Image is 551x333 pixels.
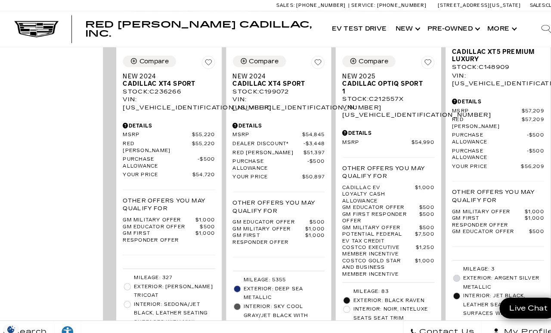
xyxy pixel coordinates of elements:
[443,222,517,228] span: GM Educator Offer
[510,113,532,126] span: $57,209
[518,3,533,8] span: Sales:
[336,250,425,270] a: Costco Gold Star and Business Member Incentive $1,000
[123,93,212,108] div: VIN: [US_VEHICLE_IDENTIFICATION_NUMBER]
[443,257,532,266] li: Mileage: 3
[411,218,425,224] span: $500
[229,128,297,134] span: MSRP
[123,211,212,217] a: GM Military Offer $1,000
[336,205,425,218] a: GM First Responder Offer $500
[229,226,300,239] span: GM First Responder Offer
[240,276,319,293] span: Exterior: Deep Sea Metallic
[443,202,532,209] a: GM Military Offer $1,000
[336,179,425,199] a: Cadillac EV Loyalty Cash Allowance $1,000
[443,159,510,165] span: Your Price
[190,137,212,149] span: $55,220
[336,135,425,142] a: MSRP $54,990
[443,39,532,61] a: New 2025Cadillac XT5 Premium Luxury
[471,311,551,333] button: Open user profile menu
[336,179,406,199] span: Cadillac EV Loyalty Cash Allowance
[123,70,206,78] span: New 2024
[133,291,212,326] span: Interior: Sedona/Jet Black, Leather seating surfaces with mini-perforated inserts
[297,128,319,134] span: $54,845
[193,211,212,217] span: $1,000
[336,70,419,78] span: New 2025
[13,316,49,328] span: Search
[509,159,532,165] span: $56,209
[406,250,425,270] span: $1,000
[123,224,193,237] span: GM First Responder Offer
[443,222,532,228] a: GM Educator Offer $500
[297,169,319,175] span: $50,897
[443,143,532,156] a: Purchase Allowance $500
[411,205,425,218] span: $500
[443,183,532,198] p: Other Offers You May Qualify For
[229,213,319,219] a: GM Educator Offer $500
[229,219,300,226] span: GM Military Offer
[321,11,383,46] a: EV Test Drive
[336,125,425,133] div: Pricing Details - New 2025 Cadillac OPTIQ Sport 1
[229,193,319,209] p: Other Offers You May Qualify For
[336,279,425,287] li: Mileage: 83
[4,315,24,324] img: Opt-Out Icon
[406,224,425,237] span: $7,500
[336,205,411,218] span: GM First Responder Offer
[229,226,319,239] a: GM First Responder Offer $1,000
[123,70,212,85] a: New 2024Cadillac XT4 Sport
[336,224,425,237] a: Potential Federal EV Tax Credit $7,500
[229,137,319,143] a: Dealer Discount* $3,448
[407,237,425,250] span: $1,250
[494,294,539,304] span: Live Chat
[428,3,509,8] a: [STREET_ADDRESS][US_STATE]
[195,152,212,165] span: $500
[229,169,297,175] span: Your Price
[395,311,471,333] a: Contact Us
[344,3,368,8] span: Service:
[123,54,174,65] button: Compare Vehicle
[336,70,425,92] a: New 2025Cadillac OPTIQ Sport 1
[443,113,510,126] span: Red [PERSON_NAME]
[272,3,290,8] span: Sales:
[193,224,212,237] span: $1,000
[336,199,425,205] a: GM Educator Offer $500
[306,54,319,70] button: Save Vehicle
[513,209,532,222] span: $1,000
[133,274,212,291] span: Exterior: [PERSON_NAME] Tricoat
[347,296,425,313] span: Interior: Noir, Inteluxe Seats seat trim
[412,54,425,70] button: Save Vehicle
[336,237,407,250] span: Costco Executive Member Incentive
[515,128,532,141] span: $500
[123,217,198,224] span: GM Educator Offer
[123,128,212,134] a: MSRP $55,220
[304,213,319,219] span: $500
[272,3,341,8] a: Sales: [PHONE_NUMBER]
[443,143,515,156] span: Purchase Allowance
[414,11,472,46] a: Pre-Owned
[336,92,425,100] div: Stock : C212557X
[443,105,510,111] span: MSRP
[229,213,304,219] span: GM Educator Offer
[453,266,532,283] span: Exterior: Argent Silver Metallic
[443,202,513,209] span: GM Military Offer
[341,3,420,8] a: Service: [PHONE_NUMBER]
[369,3,418,8] span: [PHONE_NUMBER]
[515,143,532,156] span: $500
[123,128,190,134] span: MSRP
[123,167,212,173] a: Your Price $54,720
[302,154,319,167] span: $500
[123,224,212,237] a: GM First Responder Offer $1,000
[336,135,403,142] span: MSRP
[56,316,82,329] div: Explore your accessibility options
[453,283,532,317] span: Interior: Jet Black, Leather seating surfaces with mini-perforated inserts
[190,128,212,134] span: $55,220
[229,70,319,85] a: New 2024Cadillac XT4 Sport
[533,3,551,8] span: Closed
[198,217,212,224] span: $500
[123,137,212,149] a: Red [PERSON_NAME] $55,220
[336,78,419,92] span: Cadillac OPTIQ Sport 1
[123,211,193,217] span: GM Military Offer
[383,11,414,46] a: New
[443,128,515,141] span: Purchase Allowance
[336,218,425,224] a: GM Military Offer $500
[229,145,319,152] a: Red [PERSON_NAME] $51,397
[123,137,190,149] span: Red [PERSON_NAME]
